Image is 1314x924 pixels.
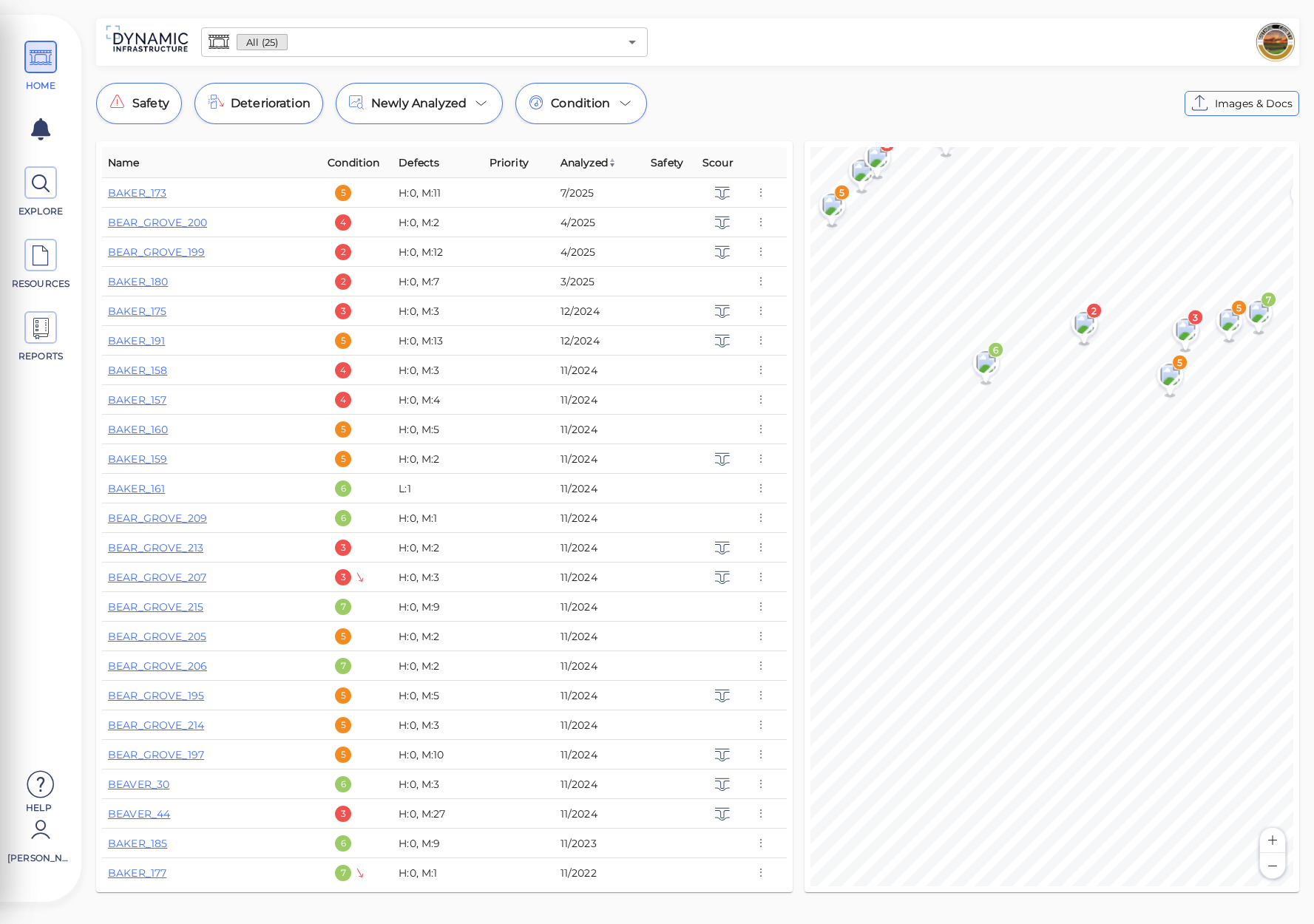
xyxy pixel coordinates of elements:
button: Zoom in [1260,828,1285,853]
div: 4 [335,362,351,378]
text: 2 [884,139,890,150]
a: EXPLORE [7,166,74,218]
div: H:0, M:1 [399,511,477,526]
div: H:0, M:7 [399,274,477,289]
a: BEAR_GROVE_215 [108,600,203,614]
text: 5 [839,187,844,198]
div: 6 [335,510,351,526]
span: All (25) [237,35,287,50]
text: 5 [1176,357,1182,368]
button: Open [622,32,643,52]
span: [PERSON_NAME] [7,852,70,865]
div: 5 [335,421,351,438]
div: 7 [335,865,351,881]
div: H:0, M:3 [399,777,477,792]
div: H:0, M:13 [399,333,477,348]
a: BEAR_GROVE_197 [108,748,204,761]
a: BEAR_GROVE_199 [108,245,205,259]
span: Defects [399,154,439,171]
div: 12/2024 [561,333,639,348]
div: 11/2023 [561,836,639,851]
div: 3 [335,540,351,556]
div: 4 [335,214,351,231]
div: H:0, M:9 [399,836,477,851]
a: BAKER_173 [108,186,166,200]
span: Images & Docs [1215,95,1293,112]
div: H:0, M:3 [399,718,477,733]
text: 2 [1091,305,1097,316]
div: 11/2024 [561,629,639,644]
div: 11/2024 [561,688,639,703]
div: 11/2024 [561,540,639,555]
div: 11/2024 [561,570,639,585]
a: RESOURCES [7,239,74,291]
div: 11/2024 [561,659,639,673]
div: 5 [335,717,351,733]
a: BEAR_GROVE_195 [108,689,204,702]
div: H:0, M:9 [399,599,477,614]
div: 7/2025 [561,186,639,200]
a: BEAVER_30 [108,778,169,791]
a: BEAR_GROVE_200 [108,216,207,229]
canvas: Map [810,147,1293,886]
a: BEAR_GROVE_209 [108,512,207,525]
div: 11/2024 [561,777,639,792]
div: 4 [335,392,351,408]
a: BAKER_180 [108,275,168,288]
a: BAKER_159 [108,452,167,466]
span: REPORTS [10,350,72,363]
a: BAKER_177 [108,866,166,880]
a: BAKER_158 [108,364,167,377]
text: 6 [993,344,999,356]
a: BAKER_161 [108,482,165,495]
span: RESOURCES [10,277,72,291]
div: H:0, M:10 [399,747,477,762]
div: 11/2024 [561,481,639,496]
div: 6 [335,776,351,792]
span: Deterioration [231,95,311,112]
text: 3 [1192,312,1198,323]
span: Newly Analyzed [371,95,467,112]
div: H:0, M:3 [399,570,477,585]
button: Images & Docs [1185,91,1299,116]
div: H:0, M:3 [399,304,477,319]
a: BEAR_GROVE_213 [108,541,203,554]
span: Scour [702,154,734,171]
a: HOME [7,41,74,92]
div: 3 [335,806,351,822]
div: 11/2024 [561,806,639,821]
div: 7 [335,658,351,674]
button: Zoom out [1260,853,1285,878]
div: 2 [335,274,351,290]
div: H:0, M:4 [399,393,477,407]
div: H:0, M:1 [399,866,477,880]
a: BEAR_GROVE_214 [108,719,204,732]
div: 6 [335,835,351,852]
div: 11/2024 [561,599,639,614]
div: 5 [335,687,351,704]
a: BEAR_GROVE_206 [108,659,207,673]
iframe: Chat [1251,857,1303,913]
div: H:0, M:2 [399,659,477,673]
div: 11/2024 [561,452,639,466]
div: L:1 [399,481,477,496]
span: Priority [490,154,529,171]
div: H:0, M:2 [399,452,477,466]
span: Name [108,154,140,171]
a: BAKER_157 [108,393,166,407]
div: 5 [335,185,351,201]
div: H:0, M:5 [399,688,477,703]
a: REPORTS [7,311,74,363]
div: 6 [335,480,351,497]
div: 11/2024 [561,718,639,733]
img: sort_z_to_a [608,158,617,167]
div: H:0, M:2 [399,540,477,555]
span: Safety [651,154,683,171]
div: 3 [335,569,351,585]
div: H:0, M:2 [399,215,477,230]
div: H:0, M:11 [399,186,477,200]
span: HOME [10,79,72,92]
a: BAKER_175 [108,305,166,318]
div: 4/2025 [561,245,639,259]
span: Safety [132,95,169,112]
